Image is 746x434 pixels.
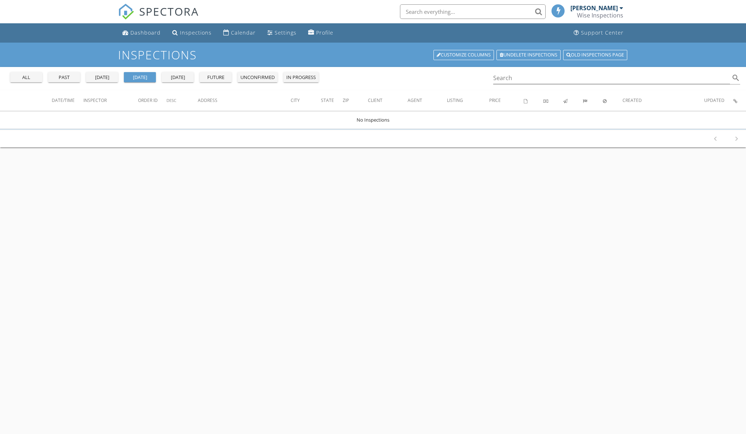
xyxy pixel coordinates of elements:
button: past [48,72,80,82]
span: City [291,97,300,103]
div: Settings [275,29,297,36]
span: State [321,97,334,103]
div: Calendar [231,29,256,36]
input: Search everything... [400,4,546,19]
div: unconfirmed [240,74,275,81]
h1: Inspections [118,48,628,61]
div: Dashboard [130,29,161,36]
span: Updated [704,97,725,103]
th: Date/Time: Not sorted. [52,90,83,111]
span: Address [198,97,217,103]
span: Client [368,97,382,103]
div: all [13,74,39,81]
a: Customize Columns [433,50,494,60]
th: Price: Not sorted. [489,90,524,111]
th: City: Not sorted. [291,90,321,111]
div: Profile [316,29,333,36]
button: in progress [283,72,319,82]
th: Paid: Not sorted. [543,90,563,111]
a: Inspections [169,26,215,40]
span: Listing [447,97,463,103]
th: Desc: Not sorted. [166,90,198,111]
div: [DATE] [89,74,115,81]
th: Zip: Not sorted. [343,90,368,111]
th: Canceled: Not sorted. [603,90,623,111]
th: Address: Not sorted. [198,90,290,111]
th: Listing: Not sorted. [447,90,489,111]
a: SPECTORA [118,10,199,25]
div: Support Center [581,29,624,36]
div: Wise Inspections [577,12,623,19]
button: [DATE] [162,72,194,82]
button: [DATE] [124,72,156,82]
div: past [51,74,77,81]
th: Created: Not sorted. [623,90,704,111]
th: Updated: Not sorted. [704,90,733,111]
span: SPECTORA [139,4,199,19]
a: Old inspections page [563,50,627,60]
span: Desc [166,98,176,103]
span: Agent [408,97,422,103]
a: Undelete inspections [496,50,561,60]
div: [DATE] [127,74,153,81]
div: [PERSON_NAME] [570,4,618,12]
th: Client: Not sorted. [368,90,408,111]
button: unconfirmed [237,72,278,82]
th: Submitted: Not sorted. [583,90,602,111]
div: [DATE] [165,74,191,81]
th: Inspector: Not sorted. [83,90,138,111]
div: future [203,74,229,81]
img: The Best Home Inspection Software - Spectora [118,4,134,20]
a: Settings [264,26,299,40]
th: Agreements signed: Not sorted. [524,90,543,111]
div: in progress [286,74,316,81]
th: Published: Not sorted. [563,90,583,111]
a: Calendar [220,26,259,40]
button: future [200,72,232,82]
th: State: Not sorted. [321,90,343,111]
span: Order ID [138,97,158,103]
th: Inspection Details: Not sorted. [733,90,746,111]
input: Search [493,72,730,84]
button: all [10,72,42,82]
a: Profile [305,26,336,40]
span: Zip [343,97,349,103]
a: Dashboard [119,26,164,40]
span: Created [623,97,642,103]
a: Support Center [571,26,627,40]
i: search [731,74,740,82]
span: Date/Time [52,97,75,103]
div: Inspections [180,29,212,36]
span: Inspector [83,97,107,103]
button: [DATE] [86,72,118,82]
th: Order ID: Not sorted. [138,90,166,111]
th: Agent: Not sorted. [408,90,447,111]
span: Price [489,97,501,103]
